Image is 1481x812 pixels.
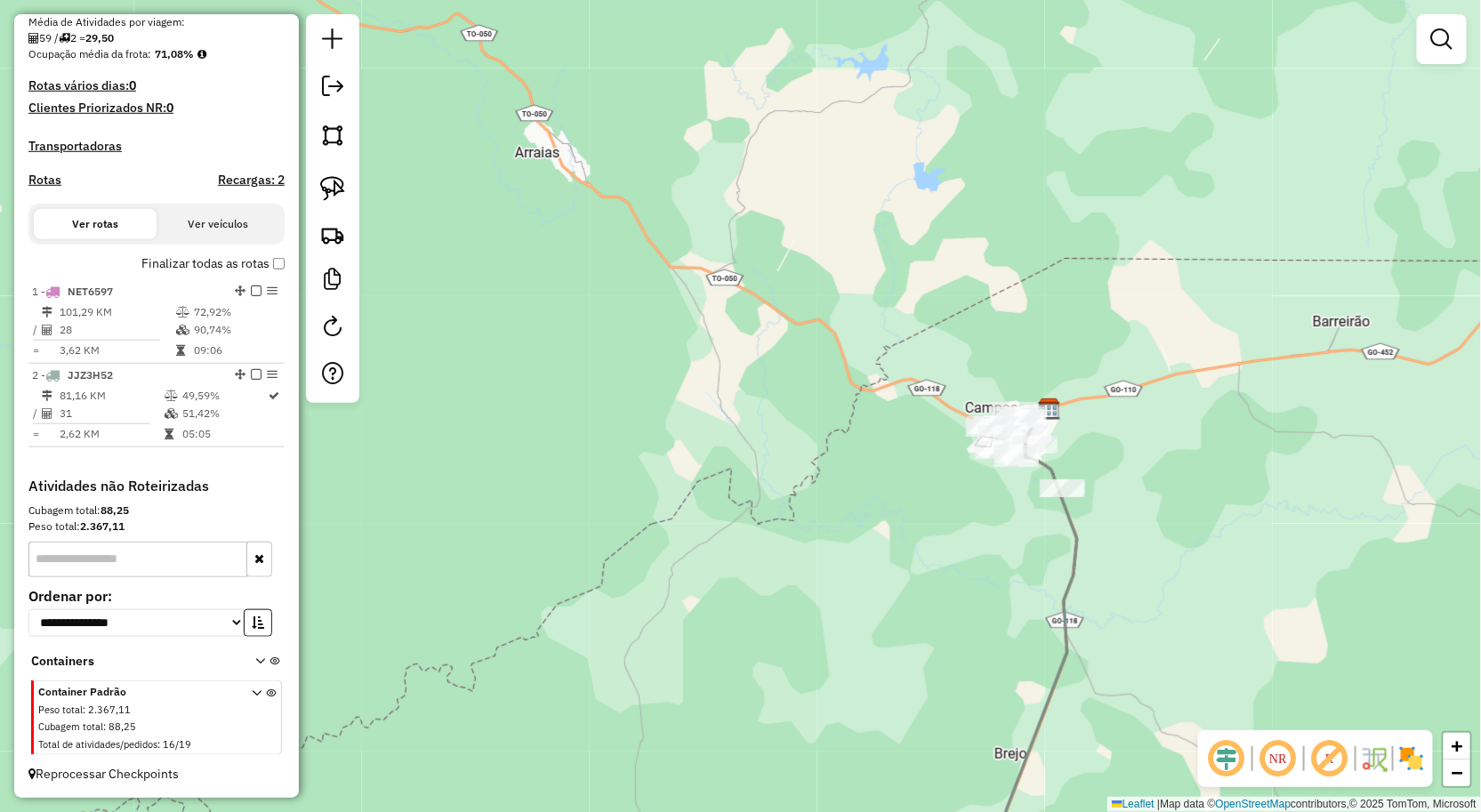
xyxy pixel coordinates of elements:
div: Atividade não roteirizada - DISTRIBUIDORA PARADA [994,445,1039,462]
em: Alterar sequência das rotas [235,285,245,296]
a: Zoom in [1444,733,1470,760]
i: % de utilização do peso [176,307,189,318]
strong: 71,08% [155,47,194,60]
a: Nova sessão e pesquisa [315,21,350,61]
button: Ver rotas [34,209,157,239]
td: 49,59% [181,387,268,405]
td: 3,62 KM [59,342,175,359]
div: 59 / 2 = [28,30,285,46]
a: Exportar sessão [315,68,350,109]
i: % de utilização da cubagem [165,408,178,419]
em: Opções [267,369,278,380]
img: Selecionar atividades - polígono [320,123,345,148]
div: Atividade não roteirizada - BAR DA CLAUDIA [1001,406,1045,424]
i: Distância Total [42,390,52,401]
span: JJZ3H52 [68,368,113,382]
div: Média de Atividades por viagem: [28,14,285,30]
td: 81,16 KM [59,387,164,405]
img: Criar rota [320,222,345,247]
span: Cubagem total [38,720,103,733]
div: Peso total: [28,519,285,535]
a: Reroteirizar Sessão [315,309,350,349]
div: Atividade não roteirizada - DIVANI LOURENCO DE [994,449,1039,467]
td: 90,74% [193,321,278,339]
input: Finalizar todas as rotas [273,258,285,269]
i: % de utilização da cubagem [176,325,189,335]
span: − [1452,761,1463,784]
h4: Transportadoras [28,139,285,154]
td: / [32,405,41,422]
strong: 0 [166,100,173,116]
span: | [1157,798,1160,810]
strong: 88,25 [101,503,129,517]
div: Atividade não roteirizada - IVO P DE SOUZA [999,423,1043,441]
h4: Atividades não Roteirizadas [28,478,285,494]
td: 28 [59,321,175,339]
div: Atividade não roteirizada - BAR E DIST PAI E FIL [1040,479,1084,497]
button: Ver veículos [157,209,279,239]
i: Total de rotas [59,33,70,44]
a: Criar rota [313,215,352,254]
span: 16/19 [163,738,191,751]
em: Finalizar rota [251,285,262,296]
td: 101,29 KM [59,303,175,321]
td: 2,62 KM [59,425,164,443]
span: Reprocessar Checkpoints [28,766,179,782]
div: Atividade não roteirizada - COMERCIAL POTENCIA [992,402,1036,420]
div: Atividade não roteirizada - BENECI DA COSTA RAMO [1002,410,1047,428]
span: Containers [31,652,232,671]
span: 2 - [32,368,113,382]
label: Finalizar todas as rotas [141,254,285,273]
div: Atividade não roteirizada - BAR DO LUCIANO [1013,436,1058,454]
span: 88,25 [109,720,136,733]
span: + [1452,735,1463,757]
div: Atividade não roteirizada - BAR ESPERANCA [992,407,1036,425]
label: Ordenar por: [28,585,285,607]
a: Zoom out [1444,760,1470,786]
h4: Clientes Priorizados NR: [28,100,285,116]
td: 31 [59,405,164,422]
span: Ocultar NR [1257,737,1300,780]
div: Atividade não roteirizada - MERCEARIA DO CARIOCA [975,441,1019,459]
td: 05:05 [181,425,268,443]
span: Container Padrão [38,684,230,700]
a: Criar modelo [315,261,350,301]
i: Rota otimizada [270,390,280,401]
div: Map data © contributors,© 2025 TomTom, Microsoft [1107,797,1481,812]
i: Tempo total em rota [176,345,185,356]
span: Total de atividades/pedidos [38,738,157,751]
div: Cubagem total: [28,502,285,519]
div: Atividade não roteirizada - BAR DO VALMIR [978,425,1023,443]
em: Média calculada utilizando a maior ocupação (%Peso ou %Cubagem) de cada rota da sessão. Rotas cro... [197,49,206,60]
span: : [83,703,85,716]
td: / [32,321,41,339]
img: Selecionar atividades - laço [320,176,345,201]
img: Fluxo de ruas [1360,744,1388,773]
i: Tempo total em rota [165,429,173,439]
a: Rotas [28,173,61,188]
div: Atividade não roteirizada - LAVA JATO VALDERIR [1003,426,1048,444]
strong: 2.367,11 [80,519,125,533]
a: OpenStreetMap [1216,798,1292,810]
span: 2.367,11 [88,703,131,716]
em: Opções [267,285,278,296]
td: = [32,342,41,359]
td: 09:06 [193,342,278,359]
td: = [32,425,41,443]
em: Finalizar rota [251,369,262,380]
span: Peso total [38,703,83,716]
a: Leaflet [1112,798,1155,810]
span: : [157,738,160,751]
i: % de utilização do peso [165,390,178,401]
i: Distância Total [42,307,52,318]
h4: Rotas vários dias: [28,78,285,93]
a: Exibir filtros [1424,21,1460,57]
i: Total de Atividades [42,408,52,419]
em: Alterar sequência das rotas [235,369,245,380]
strong: 0 [129,77,136,93]
button: Ordem crescente [244,609,272,637]
i: Total de Atividades [28,33,39,44]
span: Ocupação média da frota: [28,47,151,60]
span: : [103,720,106,733]
img: Exibir/Ocultar setores [1397,744,1426,773]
